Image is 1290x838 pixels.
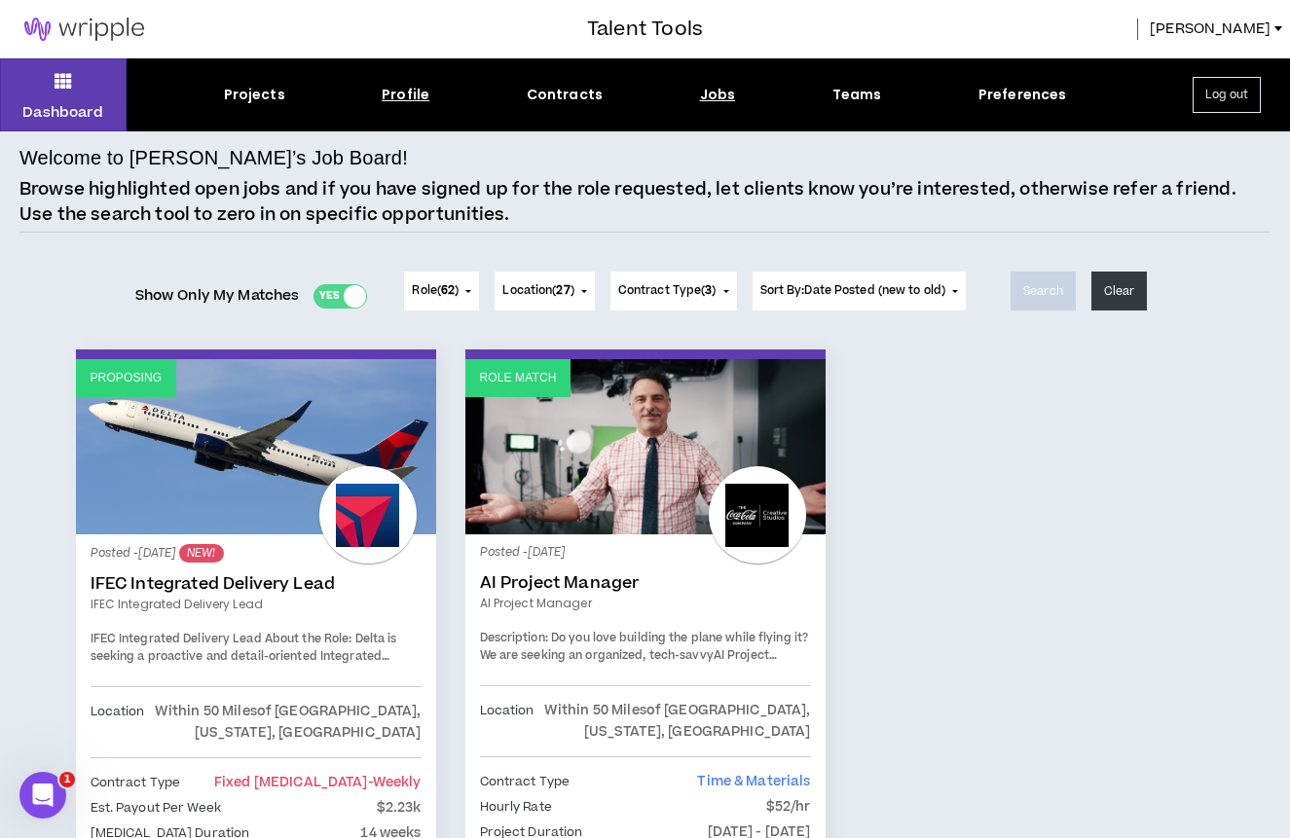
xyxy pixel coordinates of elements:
span: 3 [705,282,712,299]
span: Sort By: Date Posted (new to old) [760,282,946,299]
p: Posted - [DATE] [480,544,811,562]
span: 62 [441,282,455,299]
a: Role Match [465,359,826,534]
h3: Talent Tools [587,15,703,44]
button: Clear [1091,272,1148,310]
p: Contract Type [480,771,571,792]
button: Location(27) [495,272,594,310]
p: Dashboard [22,102,103,123]
div: Preferences [978,85,1067,105]
strong: AI Project Manager [480,647,777,681]
p: Est. Payout Per Week [91,797,221,819]
span: Do you love building the plane while flying it? We are seeking an organized, tech-savvy [480,630,809,664]
a: AI Project Manager [480,573,811,593]
span: Role ( ) [412,282,459,300]
h4: Welcome to [PERSON_NAME]’s Job Board! [19,143,408,172]
a: AI Project Manager [480,595,811,612]
span: Fixed [MEDICAL_DATA] [214,773,422,792]
a: IFEC Integrated Delivery Lead [91,596,422,613]
button: Role(62) [404,272,479,310]
p: $52/hr [766,796,811,818]
span: 27 [556,282,570,299]
p: Role Match [480,369,557,387]
sup: NEW! [179,544,223,563]
p: Contract Type [91,772,181,793]
span: - weekly [368,773,422,792]
span: Contract Type ( ) [618,282,717,300]
p: Location [480,700,534,743]
span: Time & Materials [697,772,810,791]
span: Location ( ) [502,282,573,300]
p: Proposing [91,369,163,387]
span: 1 [59,772,75,787]
p: Within 50 Miles of [GEOGRAPHIC_DATA], [US_STATE], [GEOGRAPHIC_DATA] [144,701,421,744]
strong: IFEC Integrated Delivery Lead [91,631,262,647]
p: Location [91,701,145,744]
strong: Description: [480,630,548,646]
div: Teams [832,85,882,105]
p: Hourly Rate [480,796,552,818]
div: Projects [224,85,285,105]
strong: About the Role: [265,631,352,647]
button: Log out [1193,77,1261,113]
p: Within 50 Miles of [GEOGRAPHIC_DATA], [US_STATE], [GEOGRAPHIC_DATA] [534,700,810,743]
span: Show Only My Matches [135,281,300,310]
button: Search [1011,272,1076,310]
iframe: Intercom live chat [19,772,66,819]
span: [PERSON_NAME] [1150,18,1271,40]
a: IFEC Integrated Delivery Lead [91,574,422,594]
button: Sort By:Date Posted (new to old) [753,272,967,310]
button: Contract Type(3) [610,272,737,310]
p: $2.23k [377,797,422,819]
div: Profile [382,85,429,105]
p: Browse highlighted open jobs and if you have signed up for the role requested, let clients know y... [19,177,1271,227]
p: Posted - [DATE] [91,544,422,563]
div: Contracts [527,85,603,105]
a: Proposing [76,359,436,534]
